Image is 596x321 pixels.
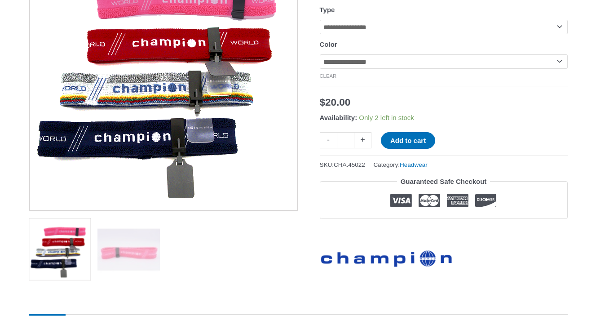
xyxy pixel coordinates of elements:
span: CHA.45022 [334,161,365,168]
button: Add to cart [381,132,435,149]
input: Product quantity [337,132,354,148]
span: Category: [374,159,428,170]
span: Availability: [320,114,358,121]
img: Headband with shield holder [29,218,91,281]
label: Color [320,40,337,48]
label: Type [320,6,335,13]
span: $ [320,97,326,108]
img: Headband with shield holder (Champion) - Image 2 [97,218,160,281]
legend: Guaranteed Safe Checkout [397,175,490,188]
span: SKU: [320,159,365,170]
a: Champion [320,243,455,269]
a: + [354,132,371,148]
a: Clear options [320,73,337,79]
bdi: 20.00 [320,97,351,108]
a: - [320,132,337,148]
span: Only 2 left in stock [359,114,414,121]
iframe: Customer reviews powered by Trustpilot [320,226,568,236]
a: Headwear [400,161,428,168]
